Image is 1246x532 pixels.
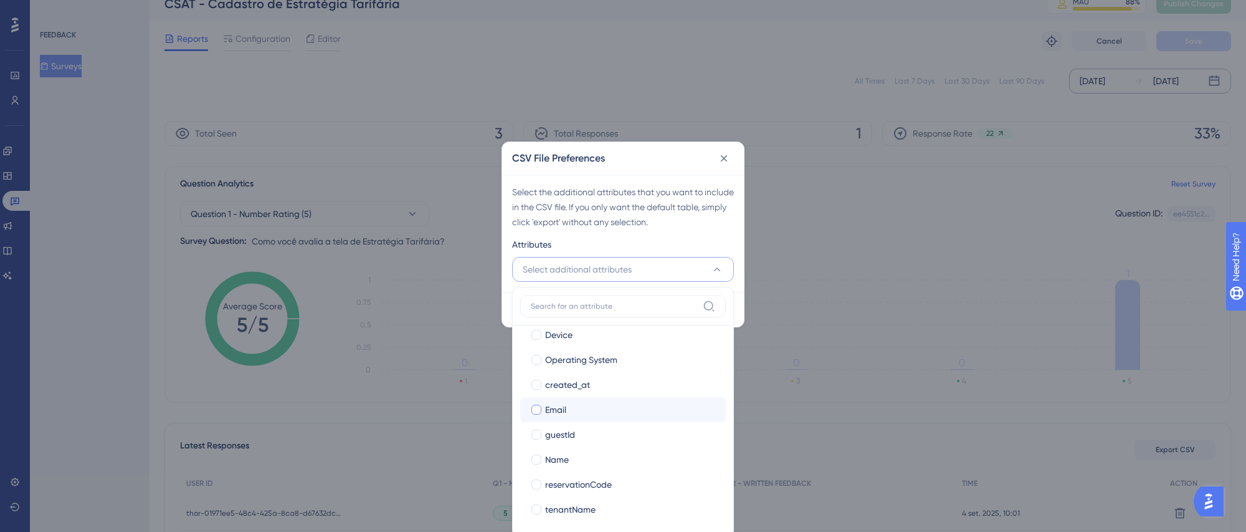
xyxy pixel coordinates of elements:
[29,3,78,18] span: Need Help?
[531,301,698,311] input: Search for an attribute
[545,477,612,492] span: reservationCode
[545,452,569,467] span: Name
[523,262,632,277] span: Select additional attributes
[512,237,551,252] span: Attributes
[512,185,734,230] div: Select the additional attributes that you want to include in the CSV file. If you only want the d...
[545,502,596,517] span: tenantName
[545,327,573,342] span: Device
[545,427,575,442] span: guestId
[545,377,590,392] span: created_at
[545,402,566,417] span: Email
[545,352,617,367] span: Operating System
[512,151,605,166] h2: CSV File Preferences
[1194,483,1231,520] iframe: UserGuiding AI Assistant Launcher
